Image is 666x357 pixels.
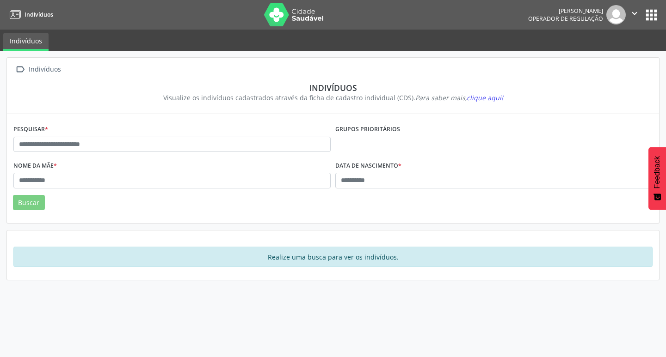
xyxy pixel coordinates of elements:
[13,63,62,76] a:  Indivíduos
[27,63,62,76] div: Indivíduos
[6,7,53,22] a: Indivíduos
[643,7,660,23] button: apps
[528,7,603,15] div: [PERSON_NAME]
[13,195,45,211] button: Buscar
[629,8,640,18] i: 
[335,158,401,173] label: Data de nascimento
[653,156,661,188] span: Feedback
[3,33,49,51] a: Indivíduos
[606,5,626,24] img: img
[528,15,603,23] span: Operador de regulação
[13,247,653,267] div: Realize uma busca para ver os indivíduos.
[415,93,503,102] i: Para saber mais,
[20,93,646,103] div: Visualize os indivíduos cadastrados através da ficha de cadastro individual (CDS).
[13,122,48,137] label: Pesquisar
[335,122,400,137] label: Grupos prioritários
[648,147,666,210] button: Feedback - Mostrar pesquisa
[626,5,643,24] button: 
[467,93,503,102] span: clique aqui!
[20,83,646,93] div: Indivíduos
[25,11,53,18] span: Indivíduos
[13,63,27,76] i: 
[13,158,57,173] label: Nome da mãe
